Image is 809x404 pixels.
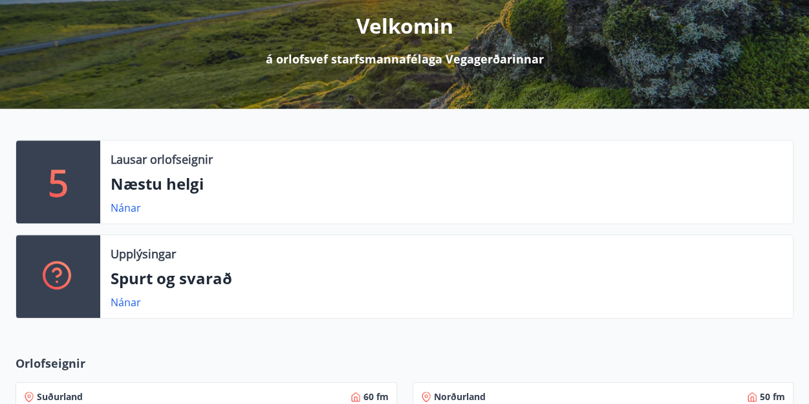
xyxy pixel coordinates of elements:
[111,267,782,289] p: Spurt og svarað
[266,50,544,67] p: á orlofsvef starfsmannafélaga Vegagerðarinnar
[111,151,213,168] p: Lausar orlofseignir
[16,355,85,372] span: Orlofseignir
[434,390,486,403] span: Norðurland
[363,390,389,403] span: 60 fm
[48,157,69,207] p: 5
[111,173,782,195] p: Næstu helgi
[37,390,83,403] span: Suðurland
[111,245,176,262] p: Upplýsingar
[760,390,785,403] span: 50 fm
[111,201,141,215] a: Nánar
[111,295,141,309] a: Nánar
[356,12,453,40] p: Velkomin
